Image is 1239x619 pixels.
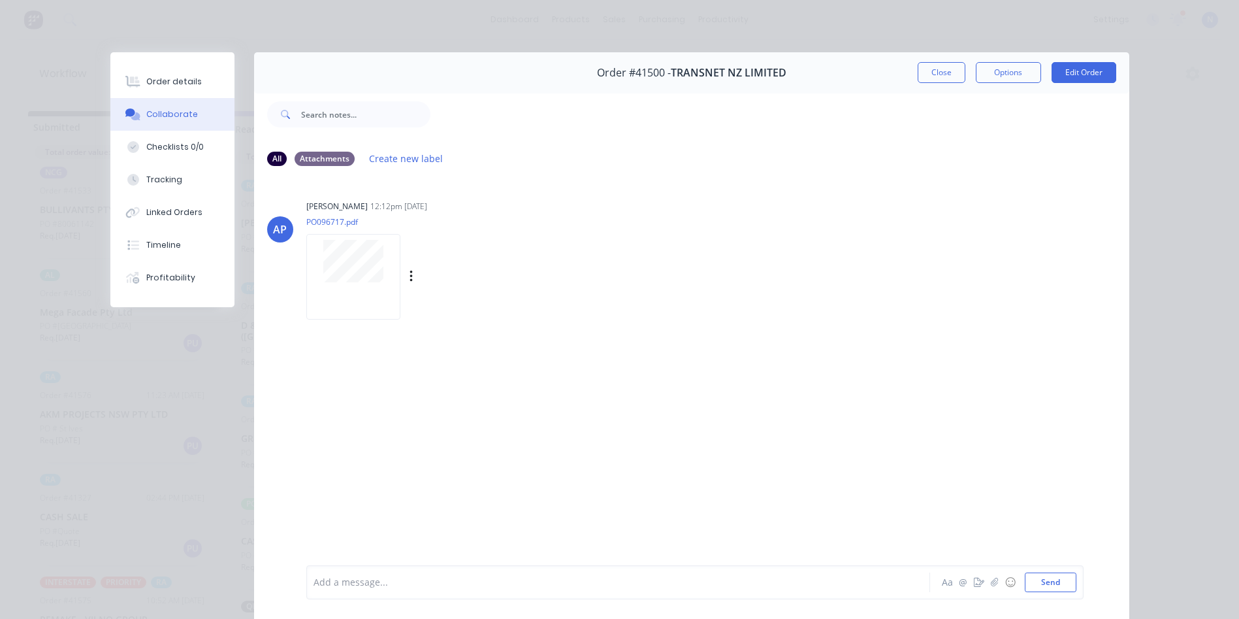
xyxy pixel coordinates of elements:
[597,67,671,79] span: Order #41500 -
[362,150,450,167] button: Create new label
[273,222,287,237] div: AP
[110,65,234,98] button: Order details
[146,141,204,153] div: Checklists 0/0
[110,163,234,196] button: Tracking
[306,201,368,212] div: [PERSON_NAME]
[146,174,182,186] div: Tracking
[110,196,234,229] button: Linked Orders
[1052,62,1116,83] button: Edit Order
[267,152,287,166] div: All
[110,131,234,163] button: Checklists 0/0
[295,152,355,166] div: Attachments
[671,67,786,79] span: TRANSNET NZ LIMITED
[306,216,546,227] p: PO096717.pdf
[976,62,1041,83] button: Options
[110,229,234,261] button: Timeline
[940,575,956,590] button: Aa
[301,101,430,127] input: Search notes...
[146,207,202,218] div: Linked Orders
[1003,575,1018,590] button: ☺
[146,76,202,88] div: Order details
[146,272,195,284] div: Profitability
[370,201,427,212] div: 12:12pm [DATE]
[110,261,234,294] button: Profitability
[146,239,181,251] div: Timeline
[110,98,234,131] button: Collaborate
[146,109,198,120] div: Collaborate
[956,575,971,590] button: @
[1025,573,1076,592] button: Send
[918,62,965,83] button: Close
